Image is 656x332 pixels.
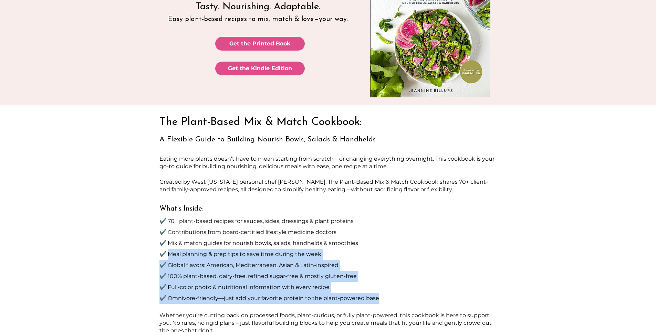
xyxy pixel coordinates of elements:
span: ✔️ 100% plant-based, dairy-free, refined sugar-free & mostly gluten-free [159,273,357,279]
span: Easy plant-based recipes to mix, match & love—your way. [168,16,348,23]
span: The Plant-Based Mix & Match Cookbook: [159,117,362,128]
span: ✔️ 70+ plant-based recipes for sauces, sides, dressings & plant proteins [159,218,354,224]
span: Get the Printed Book [229,40,291,47]
span: ✔️ Global flavors: American, Mediterranean, Asian & Latin-inspired [159,262,339,268]
span: ✔️ Omnivore-friendly—just add your favorite protein to the plant-powered base [159,295,379,301]
span: ✔️ Mix & match guides for nourish bowls, salads, handhelds & smoothies [159,240,358,246]
span: Get the Kindle Edition [228,65,292,72]
span: A Flexible Guide to Building Nourish Bowls, Salads & Handhelds [159,136,376,143]
a: Get the Kindle Edition [215,62,305,75]
span: ✔️ Meal planning & prep tips to save time during the week [159,251,321,257]
a: Get the Printed Book [215,37,305,51]
span: ✔️ Contributions from board-certified lifestyle medicine doctors [159,229,336,235]
span: Eating more plants doesn’t have to mean starting from scratch – or changing everything overnight.... [159,156,494,170]
span: Created by West [US_STATE] personal chef [PERSON_NAME], The Plant-Based Mix & Match Cookbook shar... [159,179,488,193]
span: What’s Inside: [159,205,204,212]
span: Tasty. Nourishing. Adaptable.​ [196,2,320,12]
span: ✔️ Full-color photo & nutritional information with every recipe [159,284,330,290]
